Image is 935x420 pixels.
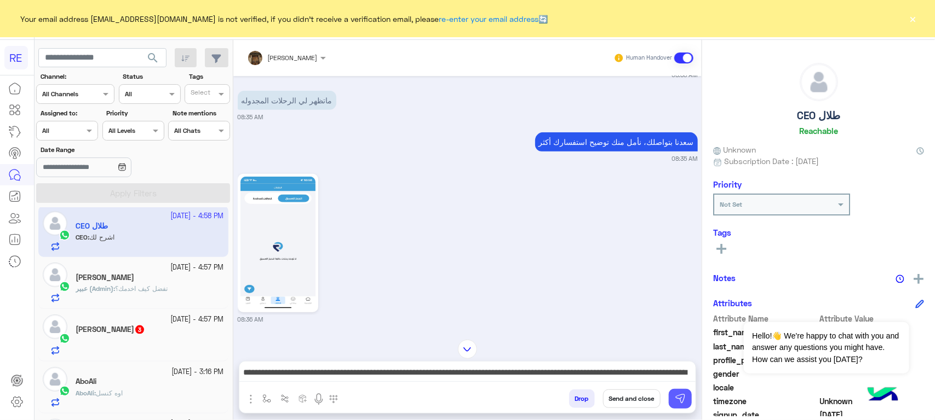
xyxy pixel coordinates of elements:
[672,154,698,163] small: 08:35 AM
[675,393,686,404] img: send message
[41,108,97,118] label: Assigned to:
[76,389,94,397] span: AboAli
[115,284,168,293] span: تفضل كيف اخدمك؟
[59,386,70,396] img: WhatsApp
[41,72,113,81] label: Channel:
[21,13,548,25] span: Your email address [EMAIL_ADDRESS][DOMAIN_NAME] is not verified, if you didn't receive a verifica...
[43,367,67,392] img: defaultAdmin.png
[713,382,818,393] span: locale
[238,315,263,324] small: 08:36 AM
[43,262,67,287] img: defaultAdmin.png
[59,281,70,292] img: WhatsApp
[76,284,113,293] span: عبير (Admin)
[76,377,96,386] h5: AboAli
[96,389,123,397] span: اوه كنسل
[294,389,312,407] button: create order
[280,394,289,403] img: Trigger scenario
[276,389,294,407] button: Trigger scenario
[603,389,661,408] button: Send and close
[173,108,229,118] label: Note mentions
[713,341,818,352] span: last_name
[744,322,909,374] span: Hello!👋 We're happy to chat with you and answer any questions you might have. How can we assist y...
[713,298,752,308] h6: Attributes
[41,145,163,155] label: Date Range
[76,273,134,282] h5: ابو حسام
[713,313,818,324] span: Attribute Name
[439,14,539,24] a: re-enter your email address
[172,367,224,377] small: [DATE] - 3:16 PM
[4,46,28,69] div: RE
[329,395,338,404] img: make a call
[135,325,144,334] span: 3
[36,183,230,203] button: Apply Filters
[171,262,224,273] small: [DATE] - 4:57 PM
[800,63,838,101] img: defaultAdmin.png
[244,393,257,406] img: send attachment
[76,325,145,334] h5: حسن الشهري
[820,382,925,393] span: null
[146,51,159,65] span: search
[238,113,263,121] small: 08:35 AM
[720,200,742,208] b: Not Set
[268,54,318,62] span: [PERSON_NAME]
[672,71,698,79] small: 08:35 AM
[535,132,698,151] p: 15/10/2025, 8:35 AM
[312,393,325,406] img: send voice note
[896,275,904,283] img: notes
[713,179,742,189] h6: Priority
[914,274,923,284] img: add
[140,48,167,72] button: search
[908,13,919,24] button: ×
[797,109,840,122] h5: CEO طلال
[106,108,163,118] label: Priority
[76,389,96,397] b: :
[189,87,210,100] div: Select
[258,389,276,407] button: select flow
[240,177,316,310] img: 700750949101068.jpg
[713,227,924,237] h6: Tags
[76,284,115,293] b: :
[626,54,672,62] small: Human Handover
[262,394,271,403] img: select flow
[123,72,179,81] label: Status
[864,376,902,415] img: hulul-logo.png
[171,314,224,325] small: [DATE] - 4:57 PM
[238,91,336,110] p: 15/10/2025, 8:35 AM
[724,155,819,167] span: Subscription Date : [DATE]
[299,394,307,403] img: create order
[713,354,818,366] span: profile_pic
[820,368,925,380] span: null
[189,72,229,81] label: Tags
[799,126,838,136] h6: Reachable
[820,395,925,407] span: Unknown
[713,144,756,155] span: Unknown
[713,273,736,283] h6: Notes
[59,333,70,344] img: WhatsApp
[713,326,818,338] span: first_name
[713,395,818,407] span: timezone
[569,389,595,408] button: Drop
[458,340,477,359] img: scroll
[713,368,818,380] span: gender
[43,314,67,339] img: defaultAdmin.png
